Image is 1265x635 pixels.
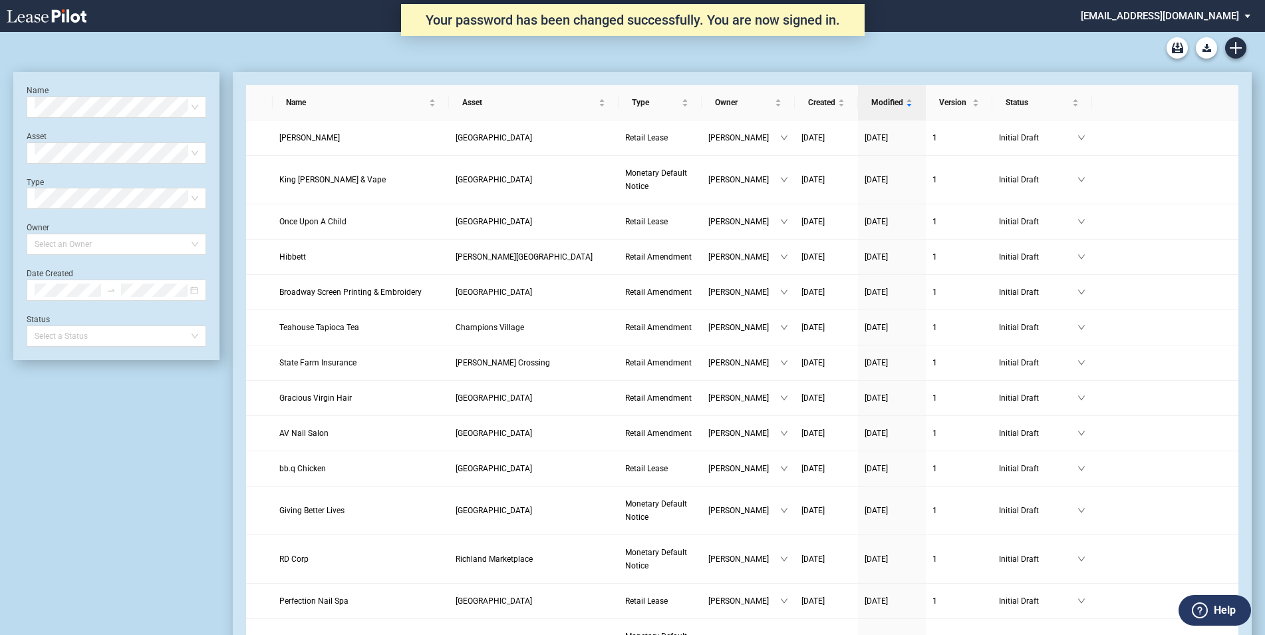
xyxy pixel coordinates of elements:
span: Initial Draft [999,250,1077,264]
a: Retail Amendment [625,391,695,405]
a: State Farm Insurance [279,356,442,369]
a: King [PERSON_NAME] & Vape [279,173,442,186]
a: [DATE] [801,286,851,299]
span: down [780,394,788,402]
span: 1 [932,358,937,367]
a: [GEOGRAPHIC_DATA] [456,594,612,608]
span: [DATE] [801,393,825,403]
span: Initial Draft [999,594,1077,608]
span: Retail Amendment [625,323,692,332]
span: [DATE] [801,288,825,297]
a: Broadway Screen Printing & Embroidery [279,286,442,299]
span: down [1077,597,1085,605]
span: Modified [871,96,903,109]
span: RD Corp [279,554,309,564]
a: 1 [932,427,986,440]
a: Retail Lease [625,215,695,228]
span: Initial Draft [999,131,1077,144]
span: Monetary Default Notice [625,168,687,191]
span: 1 [932,596,937,606]
a: [DATE] [865,391,919,405]
span: Retail Lease [625,217,668,226]
a: Gracious Virgin Hair [279,391,442,405]
span: 1 [932,175,937,184]
span: Sumter Square [456,217,532,226]
span: Plaistow Center [456,596,532,606]
span: [PERSON_NAME] [708,321,780,334]
span: down [780,507,788,515]
span: 1 [932,217,937,226]
span: Owner [715,96,772,109]
a: Retail Amendment [625,250,695,264]
a: [PERSON_NAME][GEOGRAPHIC_DATA] [456,250,612,264]
span: down [1077,288,1085,296]
span: Mark Twain Village [456,252,593,262]
a: Retail Amendment [625,321,695,334]
a: [DATE] [801,321,851,334]
span: [PERSON_NAME] [708,215,780,228]
span: Gracious Virgin Hair [279,393,352,403]
a: [DATE] [865,286,919,299]
span: down [1077,465,1085,473]
label: Type [27,178,44,187]
span: [DATE] [865,596,888,606]
a: 1 [932,215,986,228]
span: Type [632,96,679,109]
span: [DATE] [801,323,825,332]
a: [DATE] [801,427,851,440]
a: [GEOGRAPHIC_DATA] [456,462,612,475]
span: Initial Draft [999,286,1077,299]
a: [DATE] [865,131,919,144]
span: Perfection Nail Spa [279,596,349,606]
a: [DATE] [865,356,919,369]
span: [PERSON_NAME] [708,356,780,369]
a: 1 [932,321,986,334]
span: down [1077,555,1085,563]
a: [GEOGRAPHIC_DATA] [456,427,612,440]
span: [PERSON_NAME] [708,594,780,608]
span: Initial Draft [999,356,1077,369]
span: down [780,134,788,142]
a: 1 [932,131,986,144]
span: down [1077,323,1085,331]
span: [DATE] [801,252,825,262]
a: Monetary Default Notice [625,546,695,572]
span: down [1077,176,1085,184]
span: Champions Village [456,323,524,332]
span: down [780,465,788,473]
label: Help [1214,602,1236,619]
a: [PERSON_NAME] Crossing [456,356,612,369]
span: Initial Draft [999,321,1077,334]
span: down [780,429,788,437]
button: Help [1179,595,1251,626]
th: Version [926,85,992,120]
span: Richland Marketplace [456,554,533,564]
span: down [780,555,788,563]
span: Giving Better Lives [279,506,345,515]
span: [DATE] [865,288,888,297]
span: down [1077,359,1085,367]
span: Retail Lease [625,464,668,473]
span: down [780,323,788,331]
a: Retail Lease [625,462,695,475]
span: Version [939,96,970,109]
a: [DATE] [801,131,851,144]
span: Retail Amendment [625,358,692,367]
span: down [780,253,788,261]
span: Teahouse Tapioca Tea [279,323,359,332]
a: Retail Lease [625,131,695,144]
a: Monetary Default Notice [625,497,695,524]
a: [DATE] [801,462,851,475]
span: Initial Draft [999,391,1077,405]
a: Once Upon A Child [279,215,442,228]
a: Monetary Default Notice [625,166,695,193]
span: [DATE] [865,506,888,515]
span: Crowe's Crossing [456,358,550,367]
span: down [1077,507,1085,515]
div: Your password has been changed successfully. You are now signed in. [401,4,865,36]
a: 1 [932,356,986,369]
a: Hibbett [279,250,442,264]
a: [DATE] [865,321,919,334]
span: Monetary Default Notice [625,548,687,570]
span: Asset [462,96,596,109]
